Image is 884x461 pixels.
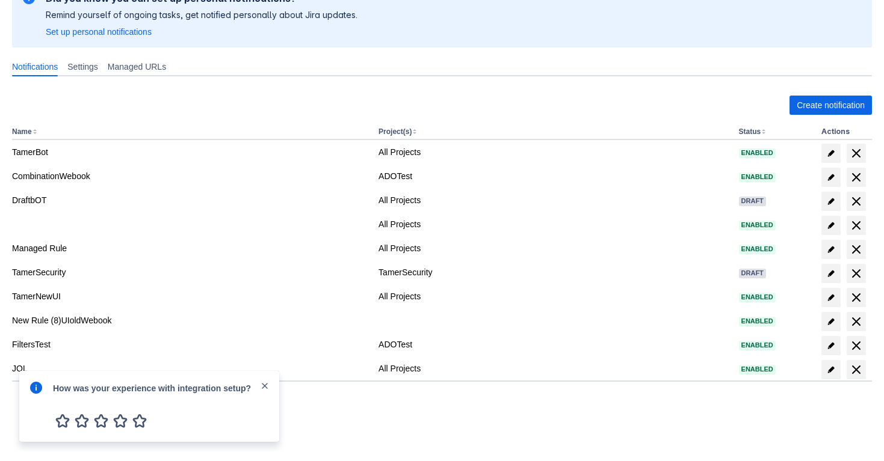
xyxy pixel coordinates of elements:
[22,420,862,432] div: : jc-5943085c-48f1-4b3c-8de1-a6a159cd6973
[29,380,43,395] span: info
[817,124,872,140] th: Actions
[379,146,729,158] div: All Projects
[379,127,412,136] button: Project(s)
[12,194,369,206] div: DraftbOT
[72,411,91,430] span: 2
[67,61,98,73] span: Settings
[739,222,776,228] span: Enabled
[91,411,111,430] span: 3
[379,266,729,278] div: TamerSecurity
[12,362,369,374] div: JQL
[849,242,864,257] span: delete
[849,338,864,353] span: delete
[849,146,864,160] span: delete
[12,146,369,158] div: TamerBot
[130,411,149,430] span: 5
[46,26,152,38] a: Set up personal notifications
[826,245,836,254] span: edit
[849,194,864,209] span: delete
[739,342,776,349] span: Enabled
[849,218,864,233] span: delete
[379,242,729,254] div: All Projects
[739,174,776,180] span: Enabled
[797,96,865,115] span: Create notification
[739,246,776,252] span: Enabled
[53,411,72,430] span: 1
[46,9,357,21] p: Remind yourself of ongoing tasks, get notified personally about Jira updates.
[739,127,761,136] button: Status
[826,221,836,230] span: edit
[12,266,369,278] div: TamerSecurity
[739,318,776,325] span: Enabled
[379,194,729,206] div: All Projects
[849,290,864,305] span: delete
[111,411,130,430] span: 4
[739,270,766,276] span: Draft
[12,290,369,302] div: TamerNewUI
[12,314,369,326] div: New Rule (8)UIoldWebook
[826,293,836,302] span: edit
[826,172,836,182] span: edit
[826,148,836,158] span: edit
[12,242,369,254] div: Managed Rule
[849,266,864,281] span: delete
[260,381,270,391] span: close
[790,96,872,115] button: Create notification
[12,127,32,136] button: Name
[12,170,369,182] div: CombinationWebook
[739,198,766,204] span: Draft
[826,269,836,278] span: edit
[826,197,836,206] span: edit
[826,365,836,374] span: edit
[379,170,729,182] div: ADOTest
[379,218,729,230] div: All Projects
[826,317,836,326] span: edit
[379,362,729,374] div: All Projects
[739,150,776,156] span: Enabled
[379,338,729,350] div: ADOTest
[826,341,836,350] span: edit
[12,338,369,350] div: FiltersTest
[379,290,729,302] div: All Projects
[12,61,58,73] span: Notifications
[739,294,776,301] span: Enabled
[108,61,166,73] span: Managed URLs
[849,314,864,329] span: delete
[849,362,864,377] span: delete
[849,170,864,185] span: delete
[739,366,776,373] span: Enabled
[53,380,260,394] div: How was your experience with integration setup?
